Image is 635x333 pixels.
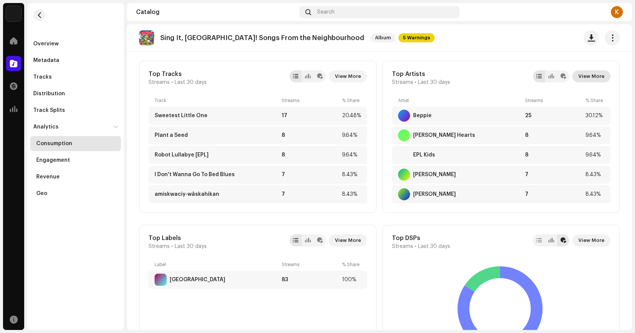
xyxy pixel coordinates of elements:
[6,6,21,21] img: 190830b2-3b53-4b0d-992c-d3620458de1d
[282,132,339,138] div: 8
[33,41,59,47] div: Overview
[282,262,339,268] div: Streams
[175,243,207,249] span: Last 30 days
[392,234,450,242] div: Top DSPs
[329,234,367,246] button: View More
[342,113,361,119] div: 20.48%
[585,172,604,178] div: 8.43%
[370,33,395,42] span: Album
[342,172,361,178] div: 8.43%
[149,79,170,85] span: Streams
[155,152,209,158] div: Robot Lullabye [EPL]
[585,152,604,158] div: 9.64%
[329,70,367,82] button: View More
[160,34,364,42] p: Sing It, [GEOGRAPHIC_DATA]! Songs From the Neighbourhood
[585,113,604,119] div: 30.12%
[155,113,208,119] div: Sweetest Little One
[342,277,361,283] div: 100%
[149,70,207,78] div: Top Tracks
[525,172,582,178] div: 7
[30,169,121,184] re-m-nav-item: Revenue
[572,70,610,82] button: View More
[282,191,339,197] div: 7
[317,9,335,15] span: Search
[36,174,60,180] div: Revenue
[392,243,413,249] span: Streams
[139,30,154,45] img: fe53b7dc-5cf1-4c30-9992-054ee64a2da0
[335,69,361,84] span: View More
[392,79,413,85] span: Streams
[413,132,475,138] div: Robin Hearts
[30,70,121,85] re-m-nav-item: Tracks
[33,124,59,130] div: Analytics
[30,186,121,201] re-m-nav-item: Geo
[136,9,296,15] div: Catalog
[175,79,207,85] span: Last 30 days
[33,74,52,80] div: Tracks
[30,53,121,68] re-m-nav-item: Metadata
[171,79,173,85] span: •
[578,233,604,248] span: View More
[572,234,610,246] button: View More
[611,6,623,18] div: K
[525,98,582,104] div: Streams
[413,191,456,197] div: Deanna Joy Clee
[282,172,339,178] div: 7
[170,277,225,283] div: Edmonton Public Library
[392,70,450,78] div: Top Artists
[413,113,432,119] div: Beppie
[413,172,456,178] div: Kate Blechinger
[30,86,121,101] re-m-nav-item: Distribution
[30,36,121,51] re-m-nav-item: Overview
[398,33,435,42] span: 5 Warnings
[282,113,339,119] div: 17
[149,243,170,249] span: Streams
[585,191,604,197] div: 8.43%
[155,172,235,178] div: I Don't Wanna Go To Bed Blues
[525,191,582,197] div: 7
[30,153,121,168] re-m-nav-item: Engagement
[525,152,582,158] div: 8
[418,243,450,249] span: Last 30 days
[36,191,47,197] div: Geo
[342,191,361,197] div: 8.43%
[418,79,450,85] span: Last 30 days
[342,98,361,104] div: % Share
[282,98,339,104] div: Streams
[415,79,417,85] span: •
[33,91,65,97] div: Distribution
[30,103,121,118] re-m-nav-item: Track Splits
[413,152,435,158] div: EPL Kids
[335,233,361,248] span: View More
[585,98,604,104] div: % Share
[155,262,279,268] div: Label
[342,262,361,268] div: % Share
[585,132,604,138] div: 9.64%
[155,132,188,138] div: Plant a Seed
[282,152,339,158] div: 8
[342,152,361,158] div: 9.64%
[398,149,410,161] img: 342AA0F3-4370-46A9-BEFD-B01C4062B930
[398,98,522,104] div: Artist
[578,69,604,84] span: View More
[36,141,72,147] div: Consumption
[525,132,582,138] div: 8
[149,234,207,242] div: Top Labels
[282,277,339,283] div: 83
[36,157,70,163] div: Engagement
[342,132,361,138] div: 9.64%
[155,191,219,197] div: amiskwaciy-wâskahikan
[30,119,121,201] re-m-nav-dropdown: Analytics
[415,243,417,249] span: •
[30,136,121,151] re-m-nav-item: Consumption
[155,98,279,104] div: Track
[33,57,59,64] div: Metadata
[171,243,173,249] span: •
[33,107,65,113] div: Track Splits
[525,113,582,119] div: 25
